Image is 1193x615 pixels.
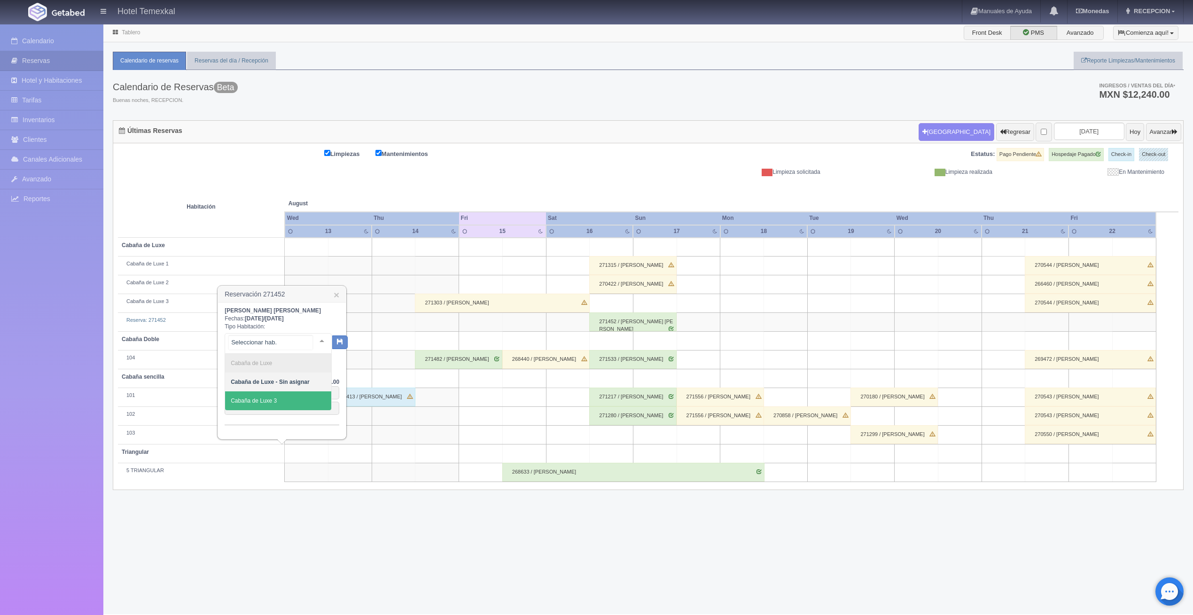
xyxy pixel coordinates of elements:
th: Tue [807,212,894,225]
div: 266460 / [PERSON_NAME] [1025,275,1156,294]
span: August [289,200,455,208]
b: [PERSON_NAME] [PERSON_NAME] [225,307,321,314]
button: [GEOGRAPHIC_DATA] [919,123,994,141]
h4: Últimas Reservas [119,127,182,134]
th: Mon [720,212,807,225]
span: [DATE] [245,315,264,322]
div: 104 [122,354,281,362]
button: Regresar [996,123,1034,141]
label: Mantenimientos [375,148,442,159]
th: Wed [285,212,372,225]
th: Sat [546,212,633,225]
a: Reserva: 271452 [126,317,166,323]
b: Cabaña de Luxe [122,242,165,249]
div: Fechas: Tipo Habitación: Adultos: Menores: Juniors: [225,307,339,425]
div: Limpieza realizada [827,168,999,176]
b: Cabaña sencilla [122,374,164,380]
span: Buenas noches, RECEPCION. [113,97,238,104]
div: 268440 / [PERSON_NAME] [502,350,590,369]
div: 271413 / [PERSON_NAME] [328,388,415,406]
button: Avanzar [1146,123,1181,141]
div: 103 [122,429,281,437]
div: 16 [576,227,603,235]
input: Limpiezas [324,150,330,156]
div: 270543 / [PERSON_NAME] [1025,388,1156,406]
div: 271533 / [PERSON_NAME] [589,350,677,369]
a: Reservas del día / Recepción [187,52,276,70]
a: × [334,290,339,300]
div: 17 [663,227,690,235]
div: 102 [122,411,281,418]
label: Check-in [1108,148,1134,161]
div: 271556 / [PERSON_NAME] [677,388,764,406]
label: Hospedaje Pagado [1049,148,1104,161]
div: 268633 / [PERSON_NAME] [502,463,764,482]
div: 271482 / [PERSON_NAME] [415,350,502,369]
b: Triangular [122,449,149,455]
div: 270544 / [PERSON_NAME] [1025,294,1156,312]
div: 271556 / [PERSON_NAME] [677,406,764,425]
button: Hoy [1126,123,1144,141]
div: 19 [837,227,865,235]
img: Getabed [28,3,47,21]
span: Ingresos / Ventas del día [1099,83,1175,88]
div: 20 [924,227,951,235]
b: Monedas [1076,8,1109,15]
th: Thu [372,212,459,225]
span: Beta [214,82,238,93]
b: / [245,315,284,322]
span: Cabaña de Luxe 3 [231,397,277,404]
div: Cabaña de Luxe 3 [122,298,281,305]
div: 269472 / [PERSON_NAME] [1025,350,1156,369]
label: Estatus: [971,150,995,159]
div: 271217 / [PERSON_NAME] [589,388,677,406]
a: Calendario de reservas [113,52,186,70]
div: 101 [122,392,281,399]
div: 271452 / [PERSON_NAME] [PERSON_NAME] [589,312,677,331]
span: Cabaña de Luxe - Sin asignar [231,379,309,385]
a: Reporte Limpiezas/Mantenimientos [1074,52,1183,70]
div: En Mantenimiento [999,168,1171,176]
th: Fri [1068,212,1156,225]
input: Seleccionar hab. [229,335,312,350]
b: Cabaña Doble [122,336,159,343]
div: 271280 / [PERSON_NAME] [589,406,677,425]
button: ¡Comienza aquí! [1113,26,1178,40]
div: 271303 / [PERSON_NAME] [415,294,590,312]
span: [DATE] [265,315,284,322]
div: 21 [1012,227,1039,235]
div: 270422 / [PERSON_NAME] [589,275,677,294]
label: Pago Pendiente [997,148,1044,161]
div: Cabaña de Luxe 2 [122,279,281,287]
span: RECEPCION [1131,8,1170,15]
label: Check-out [1139,148,1168,161]
th: Wed [895,212,982,225]
input: Mantenimientos [375,150,382,156]
div: 270550 / [PERSON_NAME] [1025,425,1156,444]
a: Tablero [122,29,140,36]
h3: Reservación 271452 [218,286,346,303]
div: 15 [489,227,516,235]
div: 270543 / [PERSON_NAME] [1025,406,1156,425]
label: Limpiezas [324,148,374,159]
h3: MXN $12,240.00 [1099,90,1175,99]
h3: Calendario de Reservas [113,82,238,92]
h4: Hotel Temexkal [117,5,175,16]
div: 270180 / [PERSON_NAME] [850,388,938,406]
label: Front Desk [964,26,1011,40]
div: 13 [314,227,342,235]
div: 18 [750,227,777,235]
th: Sun [633,212,720,225]
div: 22 [1099,227,1126,235]
div: Cabaña de Luxe 1 [122,260,281,268]
label: PMS [1010,26,1057,40]
th: Fri [459,212,546,225]
div: 271299 / [PERSON_NAME] [850,425,938,444]
div: 5 TRIANGULAR [122,467,281,475]
th: Thu [982,212,1068,225]
strong: Habitación [187,203,215,210]
div: 14 [402,227,429,235]
img: Getabed [52,9,85,16]
div: 270858 / [PERSON_NAME] [764,406,851,425]
div: 271315 / [PERSON_NAME] [589,256,677,275]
